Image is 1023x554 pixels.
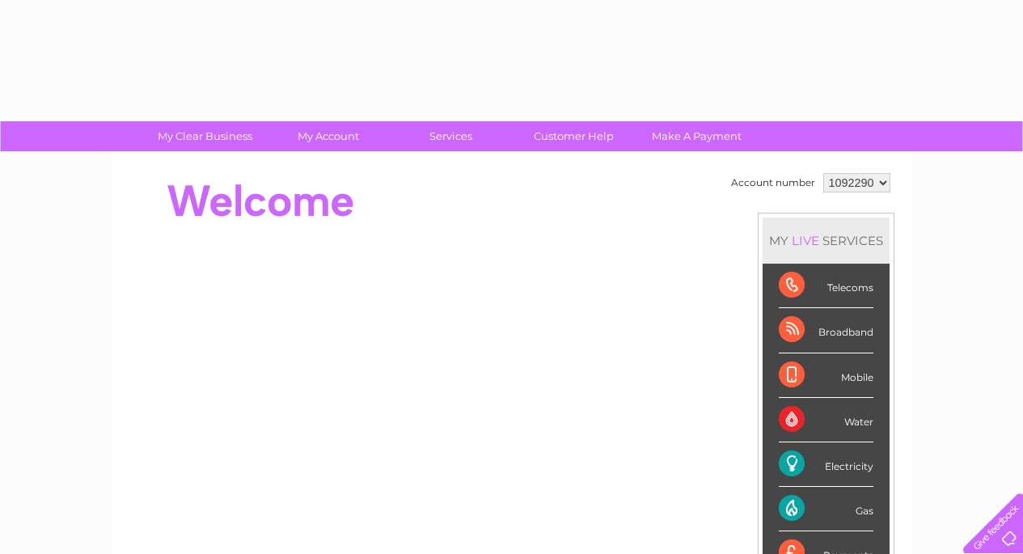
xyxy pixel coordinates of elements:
a: My Account [261,121,395,151]
div: Broadband [779,308,873,353]
td: Account number [727,169,819,197]
a: Make A Payment [630,121,763,151]
div: Electricity [779,442,873,487]
div: MY SERVICES [763,218,890,264]
a: Customer Help [507,121,640,151]
div: LIVE [788,233,822,248]
div: Water [779,398,873,442]
a: My Clear Business [138,121,272,151]
div: Mobile [779,353,873,398]
div: Telecoms [779,264,873,308]
a: Services [384,121,518,151]
div: Gas [779,487,873,531]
